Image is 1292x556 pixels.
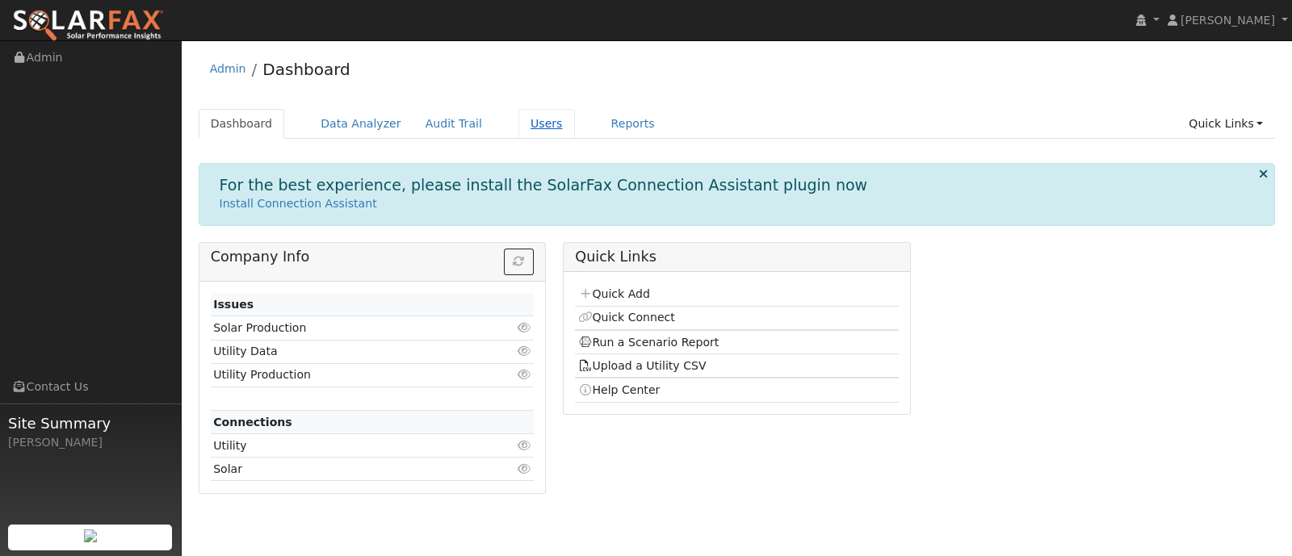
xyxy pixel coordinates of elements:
a: Help Center [578,383,661,396]
a: Upload a Utility CSV [578,359,707,372]
i: Click to view [517,369,531,380]
span: Site Summary [8,412,173,434]
a: Dashboard [262,60,350,79]
a: Quick Add [578,287,650,300]
td: Utility Production [211,363,482,387]
img: SolarFax [12,9,164,43]
td: Utility [211,434,482,458]
h5: Quick Links [575,249,898,265]
strong: Connections [213,416,292,428]
a: Audit Trail [413,109,494,139]
strong: Issues [213,298,254,311]
img: retrieve [84,529,97,542]
a: Dashboard [199,109,285,139]
a: Quick Connect [578,311,675,324]
a: Data Analyzer [308,109,413,139]
div: [PERSON_NAME] [8,434,173,451]
a: Admin [210,62,246,75]
i: Click to view [517,440,531,451]
i: Click to view [517,463,531,474]
i: Click to view [517,345,531,357]
h5: Company Info [211,249,534,265]
a: Quick Links [1177,109,1275,139]
a: Users [518,109,575,139]
a: Reports [599,109,667,139]
a: Install Connection Assistant [220,197,377,210]
td: Solar Production [211,316,482,340]
td: Solar [211,458,482,481]
i: Click to view [517,322,531,333]
td: Utility Data [211,340,482,363]
a: Run a Scenario Report [578,336,719,349]
h1: For the best experience, please install the SolarFax Connection Assistant plugin now [220,176,868,194]
span: [PERSON_NAME] [1181,14,1275,27]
